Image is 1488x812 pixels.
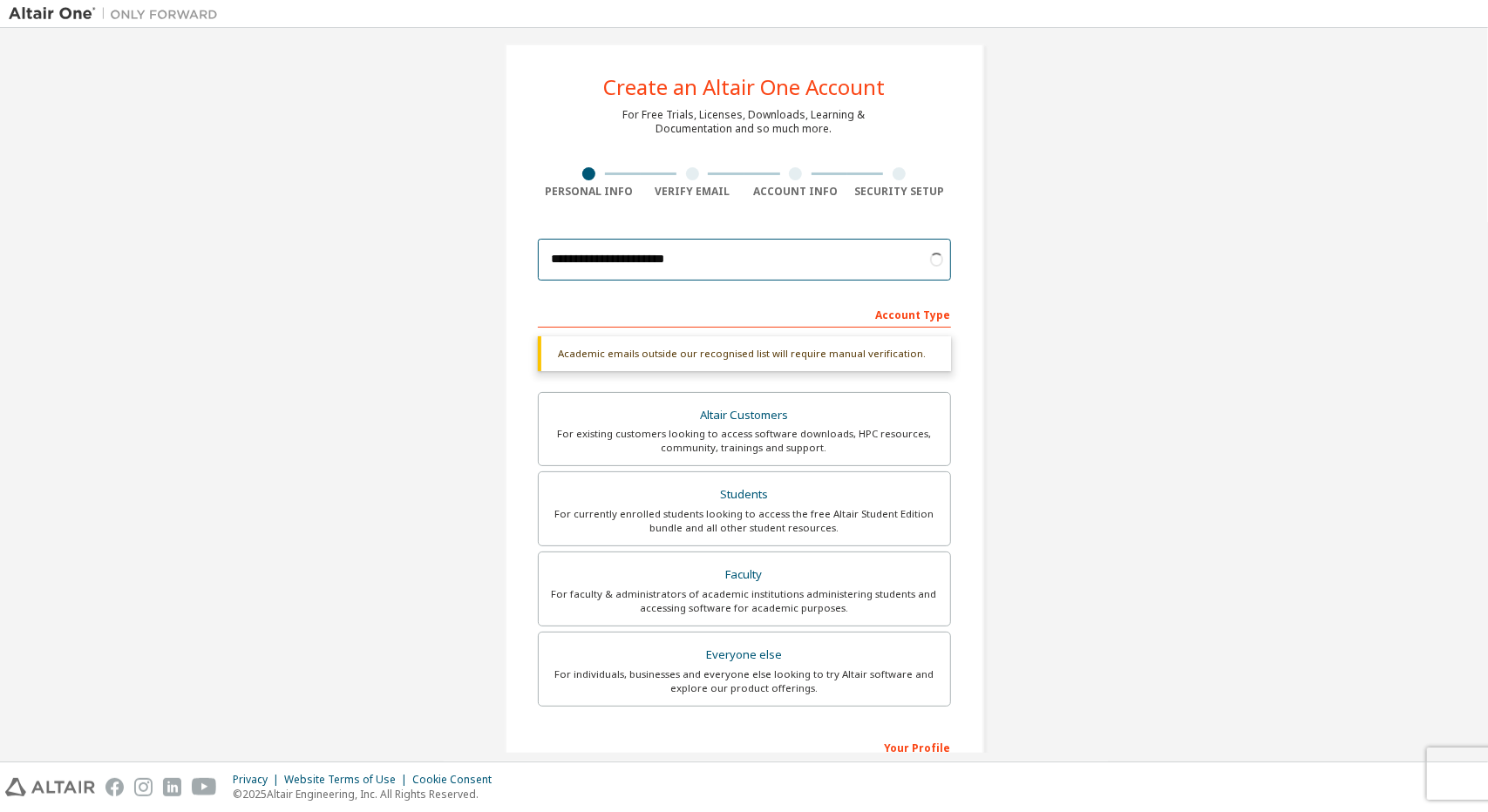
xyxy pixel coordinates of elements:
div: For currently enrolled students looking to access the free Altair Student Edition bundle and all ... [549,507,940,535]
div: For faculty & administrators of academic institutions administering students and accessing softwa... [549,587,940,615]
div: Academic emails outside our recognised list will require manual verification. [538,336,951,371]
p: © 2025 Altair Engineering, Inc. All Rights Reserved. [233,787,502,802]
img: altair_logo.svg [5,778,95,796]
div: Faculty [549,563,940,587]
img: linkedin.svg [163,778,181,796]
div: Create an Altair One Account [603,77,885,98]
div: For existing customers looking to access software downloads, HPC resources, community, trainings ... [549,427,940,455]
div: Verify Email [641,185,744,199]
div: Account Type [538,300,951,328]
div: Everyone else [549,643,940,667]
div: Website Terms of Use [284,773,412,787]
img: instagram.svg [134,778,153,796]
div: Security Setup [847,185,951,199]
img: facebook.svg [105,778,124,796]
div: For individuals, businesses and everyone else looking to try Altair software and explore our prod... [549,667,940,695]
img: youtube.svg [192,778,217,796]
div: Students [549,483,940,507]
img: Altair One [9,5,227,23]
div: For Free Trials, Licenses, Downloads, Learning & Documentation and so much more. [623,108,866,136]
div: Privacy [233,773,284,787]
div: Your Profile [538,733,951,761]
div: Cookie Consent [412,773,502,787]
div: Personal Info [538,185,642,199]
div: Altair Customers [549,403,940,428]
div: Account Info [744,185,848,199]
